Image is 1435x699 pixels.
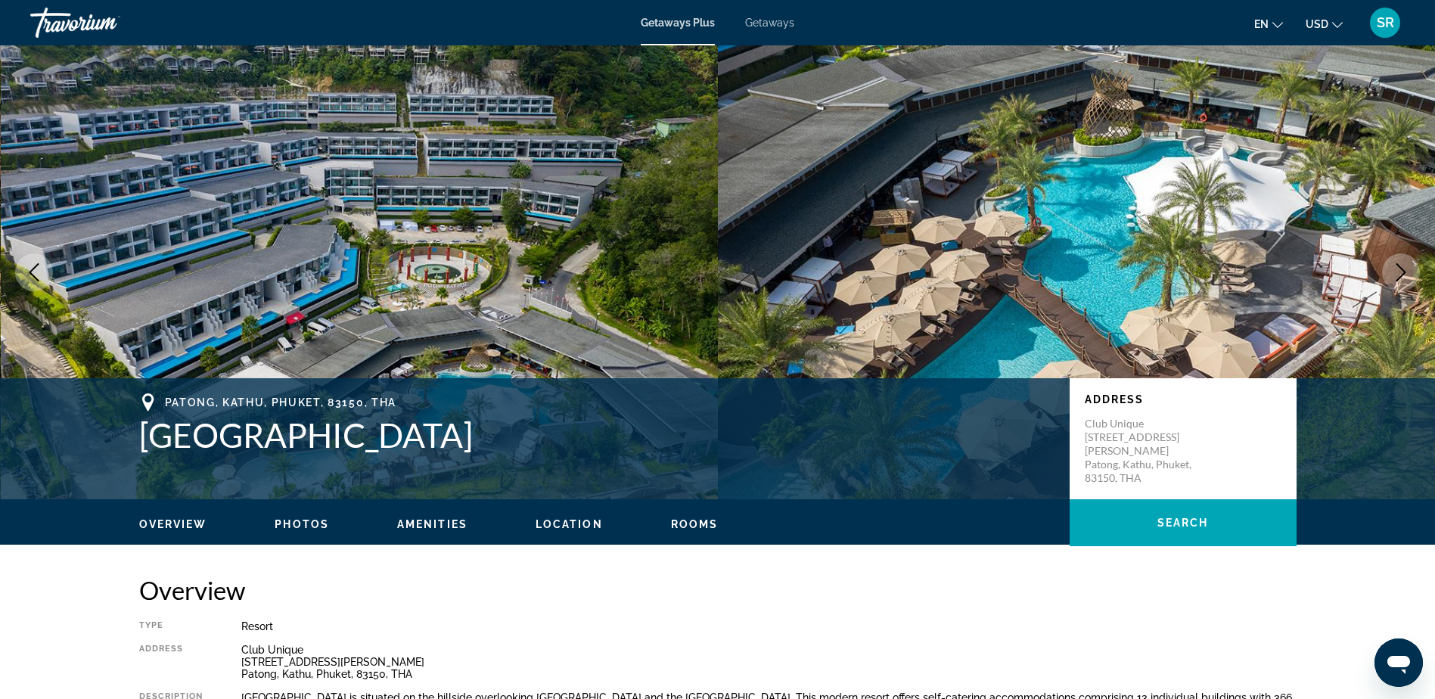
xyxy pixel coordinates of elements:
div: Address [139,644,203,680]
button: Photos [275,517,329,531]
h2: Overview [139,575,1297,605]
span: Amenities [397,518,467,530]
p: Address [1085,393,1281,405]
button: Location [536,517,603,531]
span: Patong, Kathu, Phuket, 83150, THA [165,396,396,409]
a: Getaways Plus [641,17,715,29]
button: Change language [1254,13,1283,35]
div: Type [139,620,203,632]
span: SR [1377,15,1394,30]
h1: [GEOGRAPHIC_DATA] [139,415,1055,455]
p: Club Unique [STREET_ADDRESS][PERSON_NAME] Patong, Kathu, Phuket, 83150, THA [1085,417,1206,485]
span: Overview [139,518,207,530]
button: Change currency [1306,13,1343,35]
button: Next image [1382,253,1420,291]
span: en [1254,18,1269,30]
button: User Menu [1365,7,1405,39]
a: Travorium [30,3,182,42]
button: Rooms [671,517,719,531]
div: Resort [241,620,1297,632]
span: Rooms [671,518,719,530]
a: Getaways [745,17,794,29]
span: Photos [275,518,329,530]
button: Previous image [15,253,53,291]
button: Overview [139,517,207,531]
span: Search [1157,517,1209,529]
div: Club Unique [STREET_ADDRESS][PERSON_NAME] Patong, Kathu, Phuket, 83150, THA [241,644,1297,680]
iframe: Button to launch messaging window [1374,638,1423,687]
span: USD [1306,18,1328,30]
button: Amenities [397,517,467,531]
span: Location [536,518,603,530]
button: Search [1070,499,1297,546]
